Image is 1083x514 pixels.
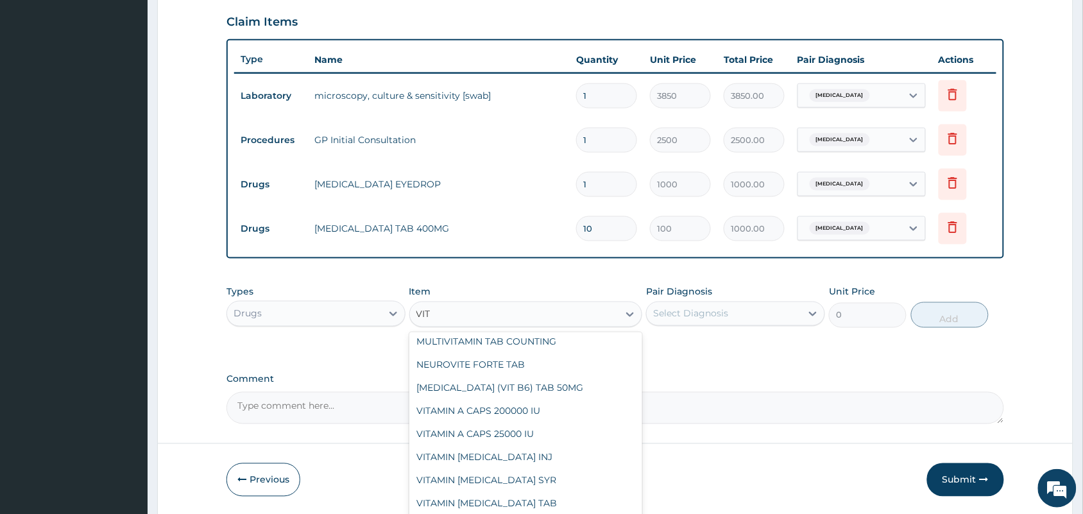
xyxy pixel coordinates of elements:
div: VITAMIN [MEDICAL_DATA] INJ [409,446,643,469]
td: Procedures [234,128,308,152]
label: Pair Diagnosis [646,286,712,298]
td: microscopy, culture & sensitivity [swab] [308,83,570,108]
th: Name [308,47,570,73]
label: Unit Price [829,286,875,298]
th: Actions [932,47,996,73]
textarea: Type your message and hit 'Enter' [6,350,244,395]
button: Previous [226,463,300,497]
th: Quantity [570,47,644,73]
div: VITAMIN A CAPS 200000 IU [409,400,643,423]
span: [MEDICAL_DATA] [810,89,870,102]
button: Submit [927,463,1004,497]
span: [MEDICAL_DATA] [810,133,870,146]
th: Type [234,47,308,71]
div: MULTIVITAMIN TAB COUNTING [409,330,643,354]
td: Laboratory [234,84,308,108]
img: d_794563401_company_1708531726252_794563401 [24,64,52,96]
td: GP Initial Consultation [308,127,570,153]
div: Select Diagnosis [653,307,728,320]
td: Drugs [234,173,308,196]
label: Types [226,287,253,298]
th: Unit Price [644,47,717,73]
th: Pair Diagnosis [791,47,932,73]
th: Total Price [717,47,791,73]
td: Drugs [234,217,308,241]
td: [MEDICAL_DATA] TAB 400MG [308,216,570,241]
div: VITAMIN A CAPS 25000 IU [409,423,643,446]
button: Add [911,302,989,328]
div: [MEDICAL_DATA] (VIT B6) TAB 50MG [409,377,643,400]
span: [MEDICAL_DATA] [810,178,870,191]
div: Minimize live chat window [210,6,241,37]
div: NEUROVITE FORTE TAB [409,354,643,377]
span: [MEDICAL_DATA] [810,222,870,235]
div: Chat with us now [67,72,216,89]
div: VITAMIN [MEDICAL_DATA] SYR [409,469,643,492]
span: We're online! [74,162,177,291]
td: [MEDICAL_DATA] EYEDROP [308,171,570,197]
h3: Claim Items [226,15,298,30]
label: Comment [226,374,1004,385]
div: Drugs [234,307,262,320]
label: Item [409,286,431,298]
